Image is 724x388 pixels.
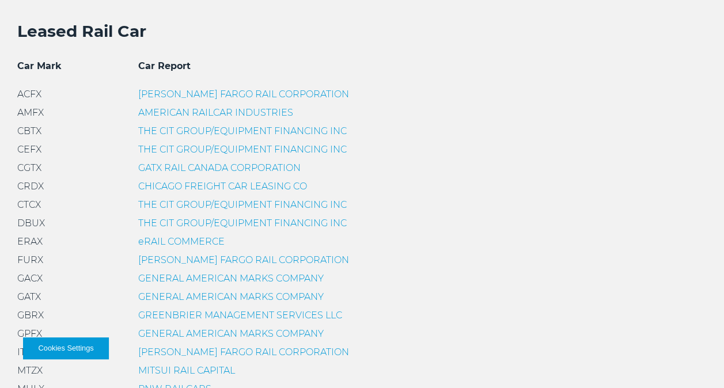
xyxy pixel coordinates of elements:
[23,337,109,359] button: Cookies Settings
[17,347,36,357] span: ITLX
[138,162,301,173] a: GATX RAIL CANADA CORPORATION
[17,144,41,155] span: CEFX
[17,125,41,136] span: CBTX
[138,60,191,71] span: Car Report
[138,273,324,284] a: GENERAL AMERICAN MARKS COMPANY
[17,162,41,173] span: CGTX
[138,107,293,118] a: AMERICAN RAILCAR INDUSTRIES
[17,291,41,302] span: GATX
[138,199,347,210] a: THE CIT GROUP/EQUIPMENT FINANCING INC
[138,236,225,247] a: eRAIL COMMERCE
[17,60,62,71] span: Car Mark
[17,181,44,192] span: CRDX
[138,181,307,192] a: CHICAGO FREIGHT CAR LEASING CO
[17,273,43,284] span: GACX
[17,310,44,321] span: GBRX
[17,328,42,339] span: GPFX
[138,254,349,265] a: [PERSON_NAME] FARGO RAIL CORPORATION
[666,333,724,388] iframe: Chat Widget
[138,328,324,339] a: GENERAL AMERICAN MARKS COMPANY
[138,218,347,229] a: THE CIT GROUP/EQUIPMENT FINANCING INC
[138,365,235,376] a: MITSUI RAIL CAPITAL
[138,310,342,321] a: GREENBRIER MANAGEMENT SERVICES LLC
[17,89,41,100] span: ACFX
[17,218,45,229] span: DBUX
[17,199,41,210] span: CTCX
[138,291,324,302] a: GENERAL AMERICAN MARKS COMPANY
[17,20,707,42] h2: Leased Rail Car
[138,125,347,136] a: THE CIT GROUP/EQUIPMENT FINANCING INC
[17,365,43,376] span: MTZX
[138,144,347,155] a: THE CIT GROUP/EQUIPMENT FINANCING INC
[17,236,43,247] span: ERAX
[138,347,349,357] a: [PERSON_NAME] FARGO RAIL CORPORATION
[138,89,349,100] a: [PERSON_NAME] FARGO RAIL CORPORATION
[17,254,43,265] span: FURX
[17,107,44,118] span: AMFX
